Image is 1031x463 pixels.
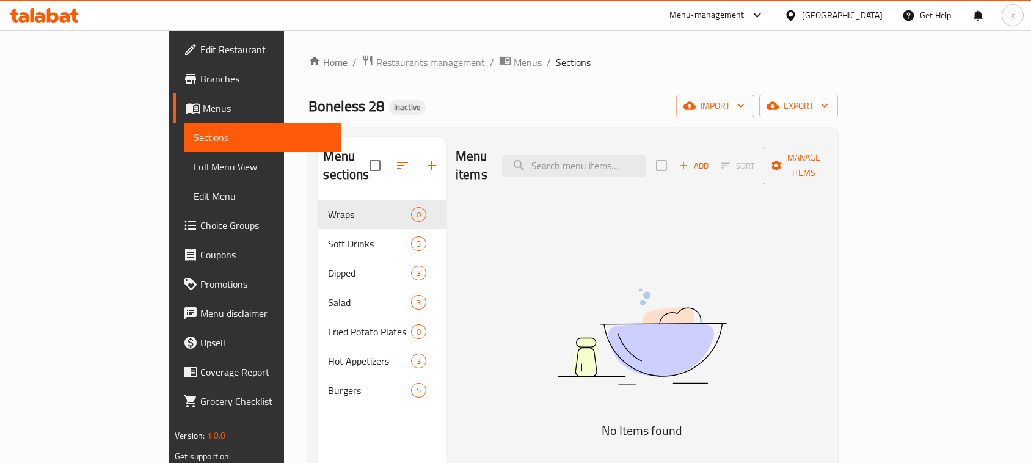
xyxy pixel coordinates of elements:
a: Menu disclaimer [173,299,341,328]
div: Salad3 [318,288,446,317]
span: Burgers [328,383,410,398]
div: Burgers5 [318,376,446,405]
span: Manage items [773,150,835,181]
span: Promotions [200,277,331,291]
span: Salad [328,295,410,310]
div: [GEOGRAPHIC_DATA] [802,9,883,22]
a: Upsell [173,328,341,357]
a: Sections [184,123,341,152]
span: 3 [412,355,426,367]
li: / [490,55,494,70]
button: export [759,95,838,117]
span: Menus [514,55,542,70]
h2: Menu items [456,147,487,184]
a: Promotions [173,269,341,299]
span: 5 [412,385,426,396]
a: Edit Restaurant [173,35,341,64]
a: Menus [173,93,341,123]
span: import [686,98,745,114]
span: Inactive [389,102,426,112]
h5: No Items found [489,421,795,440]
span: 3 [412,297,426,308]
span: Menu disclaimer [200,306,331,321]
a: Coverage Report [173,357,341,387]
span: Fried Potato Plates [328,324,410,339]
span: k [1010,9,1015,22]
div: items [411,295,426,310]
span: Menus [203,101,331,115]
span: Sort sections [388,151,417,180]
nav: Menu sections [318,195,446,410]
span: 0 [412,209,426,221]
div: Wraps0 [318,200,446,229]
div: items [411,266,426,280]
span: Select all sections [362,153,388,178]
span: Boneless 28 [308,92,384,120]
button: import [676,95,754,117]
span: Coupons [200,247,331,262]
button: Add section [417,151,446,180]
div: Soft Drinks3 [318,229,446,258]
span: Dipped [328,266,410,280]
button: Add [674,156,713,175]
span: Soft Drinks [328,236,410,251]
span: 1.0.0 [207,428,226,443]
span: Coverage Report [200,365,331,379]
button: Manage items [763,147,845,184]
div: items [411,207,426,222]
div: items [411,383,426,398]
span: Upsell [200,335,331,350]
span: Full Menu View [194,159,331,174]
span: Choice Groups [200,218,331,233]
span: Restaurants management [376,55,485,70]
span: Sections [556,55,591,70]
h2: Menu sections [323,147,369,184]
div: Inactive [389,100,426,115]
span: Version: [175,428,205,443]
a: Edit Menu [184,181,341,211]
a: Grocery Checklist [173,387,341,416]
div: Dipped3 [318,258,446,288]
input: search [502,155,646,177]
span: Select section first [713,156,763,175]
a: Branches [173,64,341,93]
span: Hot Appetizers [328,354,410,368]
a: Restaurants management [362,54,485,70]
span: Add item [674,156,713,175]
span: Edit Menu [194,189,331,203]
span: Grocery Checklist [200,394,331,409]
img: dish.svg [489,256,795,418]
div: Fried Potato Plates0 [318,317,446,346]
li: / [547,55,551,70]
span: Sections [194,130,331,145]
div: Hot Appetizers3 [318,346,446,376]
span: export [769,98,828,114]
div: items [411,324,426,339]
span: Add [677,159,710,173]
li: / [352,55,357,70]
span: 0 [412,326,426,338]
div: items [411,354,426,368]
div: items [411,236,426,251]
div: Menu-management [669,8,745,23]
nav: breadcrumb [308,54,837,70]
span: 3 [412,268,426,279]
a: Menus [499,54,542,70]
a: Choice Groups [173,211,341,240]
span: Branches [200,71,331,86]
a: Full Menu View [184,152,341,181]
span: Edit Restaurant [200,42,331,57]
a: Coupons [173,240,341,269]
span: 3 [412,238,426,250]
span: Wraps [328,207,410,222]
